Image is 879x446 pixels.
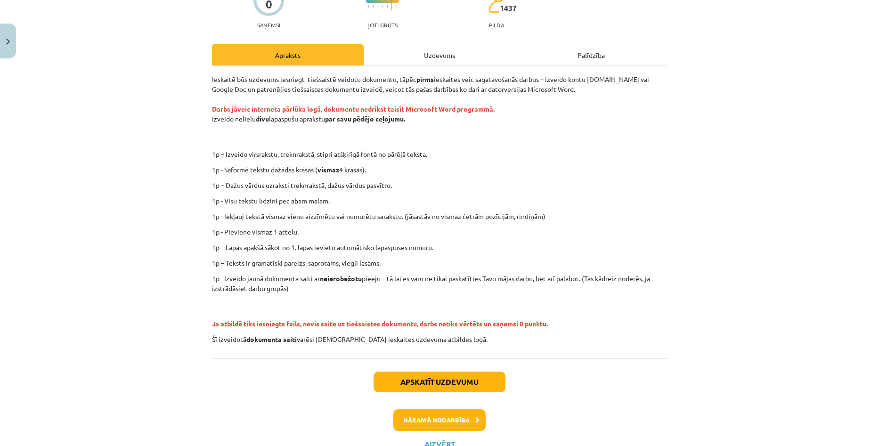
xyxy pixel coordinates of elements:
p: 1p – Teksts ir gramatiski pareizs, saprotams, viegli lasāms. [212,258,667,268]
p: Saņemsi [253,22,284,28]
p: 1p – Lapas apakšā sākot no 1. lapas ievieto automātisko lapaspuses numuru. [212,243,667,252]
img: icon-close-lesson-0947bae3869378f0d4975bcd49f059093ad1ed9edebbc8119c70593378902aed.svg [6,39,10,45]
strong: vismaz [317,165,339,174]
span: Ja atbildē tiks iesniegts fails, nevis saite uz tiešsaistes dokumentu, darbs netiks vērtēts un sa... [212,319,548,328]
strong: dokumenta saiti [246,335,297,343]
p: 1p – Dažus vārdus uzraksti treknrakstā, dažus vārdus pasvītro. [212,180,667,190]
p: 1p - Pievieno vismaz 1 attēlu. [212,227,667,237]
span: 1437 [500,4,517,12]
p: 1p - Visu tekstu līdzini pēc abām malām. [212,196,667,206]
strong: Darbs jāveic interneta pārlūka logā, dokumentu nedrīkst taisīt Microsoft Word programmā. [212,105,495,113]
p: Šī izveidotā varēsi [DEMOGRAPHIC_DATA] ieskaites uzdevuma atbildes logā. [212,334,667,344]
img: icon-short-line-57e1e144782c952c97e751825c79c345078a6d821885a25fce030b3d8c18986b.svg [396,5,397,8]
img: icon-short-line-57e1e144782c952c97e751825c79c345078a6d821885a25fce030b3d8c18986b.svg [387,5,388,8]
strong: neierobežotu [320,274,362,283]
p: 1p – Izveido virsrakstu, treknrakstā, stipri atšķirīgā fontā no pārējā teksta. [265,149,676,159]
strong: divu [256,114,269,123]
img: icon-short-line-57e1e144782c952c97e751825c79c345078a6d821885a25fce030b3d8c18986b.svg [368,5,369,8]
p: 1p - Izveido jaunā dokumenta saiti ar pieeju – tā lai es varu ne tikai paskatīties Tavu mājas dar... [212,274,667,293]
button: Nākamā nodarbība [393,409,486,431]
div: Uzdevums [364,44,515,65]
button: Apskatīt uzdevumu [374,372,505,392]
strong: pirms [416,75,434,83]
div: Palīdzība [515,44,667,65]
img: icon-short-line-57e1e144782c952c97e751825c79c345078a6d821885a25fce030b3d8c18986b.svg [382,5,383,8]
p: 1p - Iekļauj tekstā vismaz vienu aizzīmētu vai numurētu sarakstu. (jāsastāv no vismaz četrām pozī... [212,211,667,221]
strong: par savu pēdējo ceļojumu. [325,114,405,123]
p: pilda [489,22,504,28]
div: Apraksts [212,44,364,65]
p: Ļoti grūts [367,22,398,28]
p: 1p - Saformē tekstu dažādās krāsās ( 4 krāsas). [212,165,667,175]
img: icon-short-line-57e1e144782c952c97e751825c79c345078a6d821885a25fce030b3d8c18986b.svg [373,5,374,8]
p: Ieskaitē būs uzdevums iesniegt tiešsaistē veidotu dokumentu, tāpēc ieskaites veic sagatavošanās d... [212,74,667,144]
